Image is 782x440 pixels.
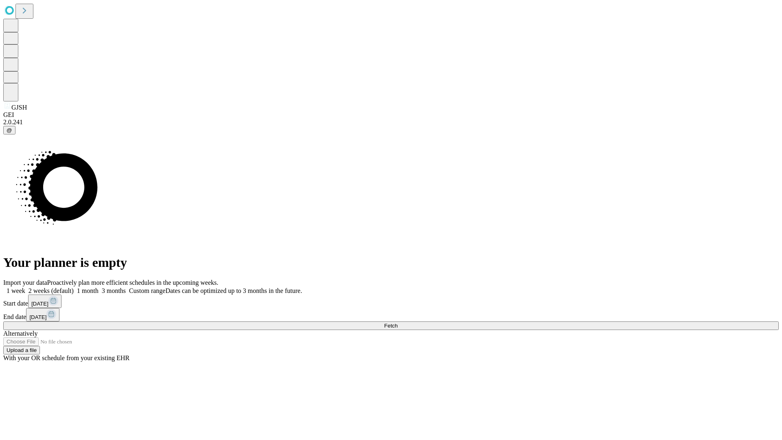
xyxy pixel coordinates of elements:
span: Alternatively [3,330,37,337]
h1: Your planner is empty [3,255,779,270]
span: 2 weeks (default) [29,287,74,294]
div: GEI [3,111,779,119]
span: 3 months [102,287,126,294]
span: GJSH [11,104,27,111]
span: 1 month [77,287,99,294]
span: With your OR schedule from your existing EHR [3,354,130,361]
span: 1 week [7,287,25,294]
span: Fetch [384,323,398,329]
div: Start date [3,295,779,308]
span: Custom range [129,287,165,294]
span: [DATE] [31,301,48,307]
button: @ [3,126,15,134]
button: Upload a file [3,346,40,354]
span: @ [7,127,12,133]
span: Proactively plan more efficient schedules in the upcoming weeks. [47,279,218,286]
div: 2.0.241 [3,119,779,126]
span: Dates can be optimized up to 3 months in the future. [165,287,302,294]
button: Fetch [3,321,779,330]
div: End date [3,308,779,321]
button: [DATE] [26,308,59,321]
button: [DATE] [28,295,62,308]
span: Import your data [3,279,47,286]
span: [DATE] [29,314,46,320]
